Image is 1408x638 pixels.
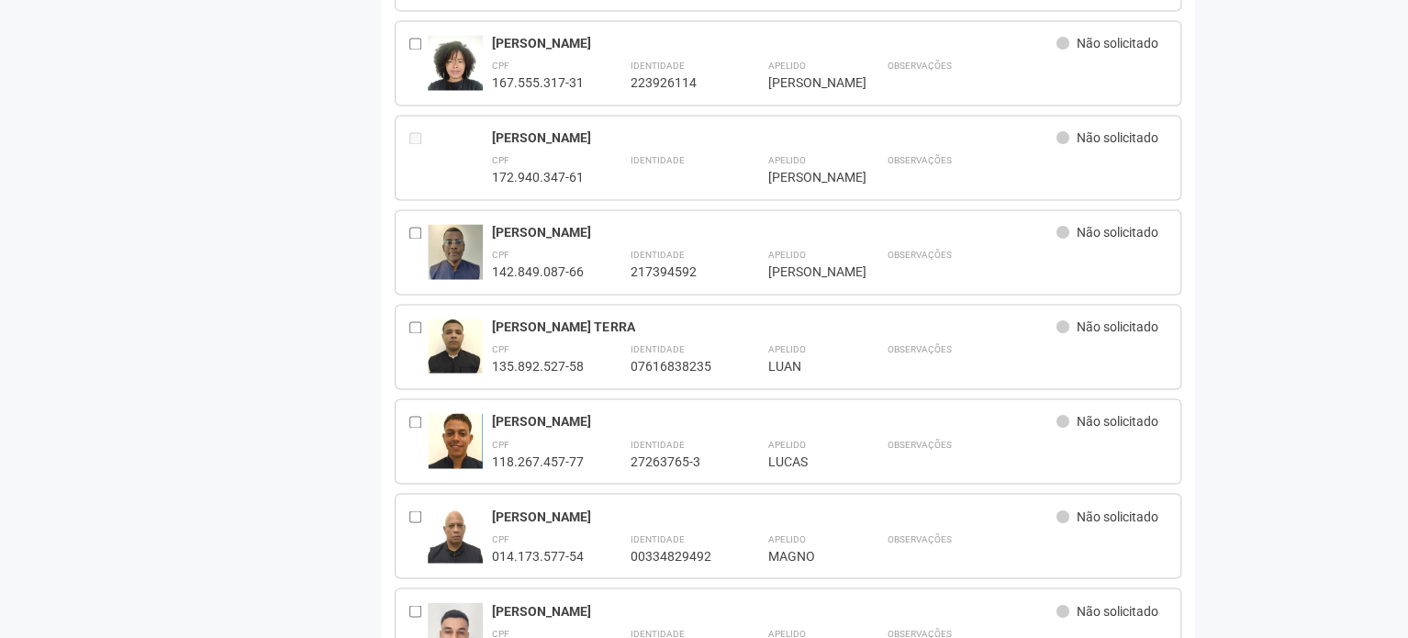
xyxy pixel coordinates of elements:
[428,508,483,567] img: user.jpg
[767,263,841,280] div: [PERSON_NAME]
[492,413,1056,430] div: [PERSON_NAME]
[630,344,684,354] strong: Identidade
[630,61,684,71] strong: Identidade
[1077,414,1158,429] span: Não solicitado
[630,155,684,165] strong: Identidade
[630,628,684,638] strong: Identidade
[887,628,951,638] strong: Observações
[630,250,684,260] strong: Identidade
[492,263,584,280] div: 142.849.087-66
[492,74,584,91] div: 167.555.317-31
[887,250,951,260] strong: Observações
[767,358,841,375] div: LUAN
[767,533,805,543] strong: Apelido
[492,508,1056,524] div: [PERSON_NAME]
[492,547,584,564] div: 014.173.577-54
[887,155,951,165] strong: Observações
[492,628,509,638] strong: CPF
[767,439,805,449] strong: Apelido
[1077,130,1158,145] span: Não solicitado
[428,35,483,103] img: user.jpg
[630,439,684,449] strong: Identidade
[492,533,509,543] strong: CPF
[767,628,805,638] strong: Apelido
[767,61,805,71] strong: Apelido
[767,547,841,564] div: MAGNO
[630,263,721,280] div: 217394592
[630,74,721,91] div: 223926114
[428,413,483,483] img: user.jpg
[767,453,841,469] div: LUCAS
[492,602,1056,619] div: [PERSON_NAME]
[1077,319,1158,334] span: Não solicitado
[492,129,1056,146] div: [PERSON_NAME]
[492,319,1056,335] div: [PERSON_NAME] TERRA
[492,155,509,165] strong: CPF
[887,533,951,543] strong: Observações
[767,155,805,165] strong: Apelido
[767,250,805,260] strong: Apelido
[1077,36,1158,50] span: Não solicitado
[492,224,1056,241] div: [PERSON_NAME]
[428,224,483,301] img: user.jpg
[630,358,721,375] div: 07616838235
[767,169,841,185] div: [PERSON_NAME]
[492,439,509,449] strong: CPF
[1077,603,1158,618] span: Não solicitado
[492,453,584,469] div: 118.267.457-77
[1077,509,1158,523] span: Não solicitado
[767,74,841,91] div: [PERSON_NAME]
[1077,225,1158,240] span: Não solicitado
[767,344,805,354] strong: Apelido
[630,547,721,564] div: 00334829492
[887,439,951,449] strong: Observações
[630,453,721,469] div: 27263765-3
[492,250,509,260] strong: CPF
[887,61,951,71] strong: Observações
[428,319,483,373] img: user.jpg
[630,533,684,543] strong: Identidade
[492,358,584,375] div: 135.892.527-58
[492,344,509,354] strong: CPF
[492,35,1056,51] div: [PERSON_NAME]
[887,344,951,354] strong: Observações
[492,169,584,185] div: 172.940.347-61
[492,61,509,71] strong: CPF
